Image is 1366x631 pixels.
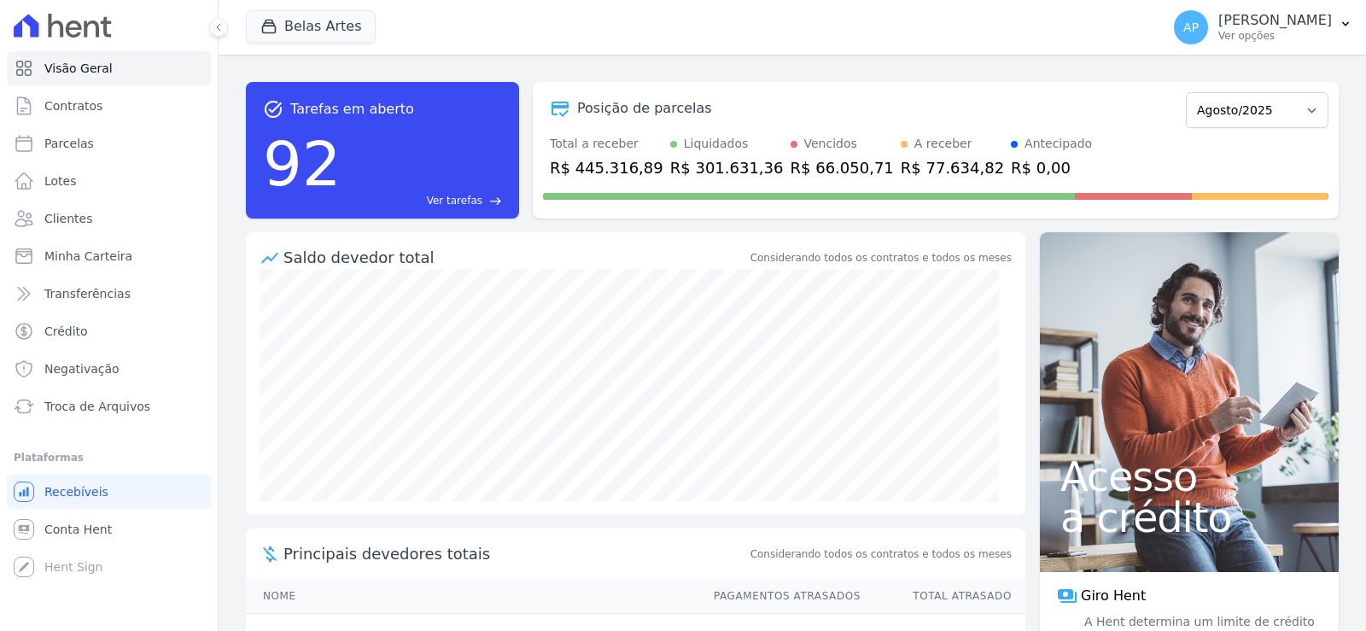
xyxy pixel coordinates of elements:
[44,172,77,190] span: Lotes
[684,135,749,153] div: Liquidados
[1218,29,1332,43] p: Ver opções
[750,250,1012,266] div: Considerando todos os contratos e todos os meses
[1081,586,1146,606] span: Giro Hent
[7,277,211,311] a: Transferências
[44,398,150,415] span: Troca de Arquivos
[7,352,211,386] a: Negativação
[7,475,211,509] a: Recebíveis
[1183,21,1199,33] span: AP
[283,246,747,269] div: Saldo devedor total
[7,512,211,546] a: Conta Hent
[44,521,112,538] span: Conta Hent
[804,135,857,153] div: Vencidos
[1060,497,1318,538] span: a crédito
[263,120,341,208] div: 92
[44,210,92,227] span: Clientes
[1060,456,1318,497] span: Acesso
[14,447,204,468] div: Plataformas
[670,156,784,179] div: R$ 301.631,36
[348,193,502,208] a: Ver tarefas east
[44,285,131,302] span: Transferências
[550,135,663,153] div: Total a receber
[1160,3,1366,51] button: AP [PERSON_NAME] Ver opções
[1218,12,1332,29] p: [PERSON_NAME]
[901,156,1004,179] div: R$ 77.634,82
[427,193,482,208] span: Ver tarefas
[44,323,88,340] span: Crédito
[550,156,663,179] div: R$ 445.316,89
[791,156,894,179] div: R$ 66.050,71
[489,195,502,207] span: east
[263,99,283,120] span: task_alt
[914,135,972,153] div: A receber
[750,546,1012,562] span: Considerando todos os contratos e todos os meses
[1011,156,1092,179] div: R$ 0,00
[7,239,211,273] a: Minha Carteira
[290,99,414,120] span: Tarefas em aberto
[7,202,211,236] a: Clientes
[44,135,94,152] span: Parcelas
[44,248,132,265] span: Minha Carteira
[246,579,698,614] th: Nome
[7,389,211,424] a: Troca de Arquivos
[44,483,108,500] span: Recebíveis
[246,10,376,43] button: Belas Artes
[577,98,712,119] div: Posição de parcelas
[861,579,1025,614] th: Total Atrasado
[1024,135,1092,153] div: Antecipado
[7,51,211,85] a: Visão Geral
[44,97,102,114] span: Contratos
[7,164,211,198] a: Lotes
[44,360,120,377] span: Negativação
[7,314,211,348] a: Crédito
[283,542,747,565] span: Principais devedores totais
[44,60,113,77] span: Visão Geral
[7,89,211,123] a: Contratos
[7,126,211,161] a: Parcelas
[698,579,861,614] th: Pagamentos Atrasados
